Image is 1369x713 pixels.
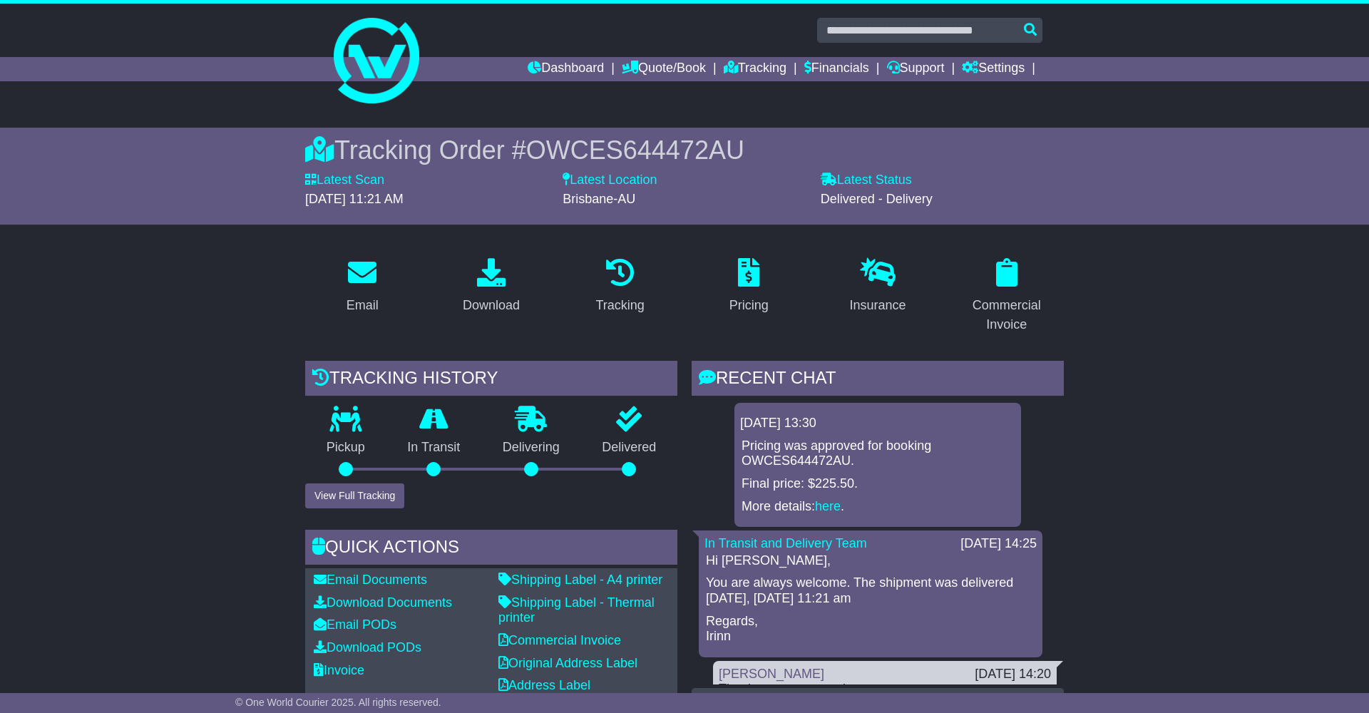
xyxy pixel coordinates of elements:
a: Settings [962,57,1025,81]
div: Tracking history [305,361,677,399]
a: Pricing [720,253,778,320]
label: Latest Status [821,173,912,188]
span: Delivered - Delivery [821,192,933,206]
div: Pricing [729,296,769,315]
a: Download [453,253,529,320]
a: Email Documents [314,573,427,587]
span: OWCES644472AU [526,135,744,165]
a: Insurance [840,253,915,320]
a: Email PODs [314,617,396,632]
button: View Full Tracking [305,483,404,508]
span: [DATE] 11:21 AM [305,192,404,206]
a: Tracking [724,57,786,81]
div: [DATE] 14:25 [960,536,1037,552]
a: Download Documents [314,595,452,610]
a: Dashboard [528,57,604,81]
label: Latest Scan [305,173,384,188]
a: Email [337,253,388,320]
div: Commercial Invoice [958,296,1055,334]
a: Download PODs [314,640,421,655]
a: Commercial Invoice [949,253,1064,339]
p: Delivering [481,440,581,456]
div: Insurance [849,296,906,315]
div: Quick Actions [305,530,677,568]
a: Shipping Label - Thermal printer [498,595,655,625]
a: [PERSON_NAME] [719,667,824,681]
span: © One World Courier 2025. All rights reserved. [235,697,441,708]
div: Email [347,296,379,315]
div: Thank you, great service [719,682,1051,697]
label: Latest Location [563,173,657,188]
div: Download [463,296,520,315]
span: Brisbane-AU [563,192,635,206]
p: Delivered [581,440,678,456]
p: You are always welcome. The shipment was delivered [DATE], [DATE] 11:21 am [706,575,1035,606]
a: Commercial Invoice [498,633,621,647]
a: Address Label [498,678,590,692]
p: More details: . [742,499,1014,515]
a: here [815,499,841,513]
p: Regards, Irinn [706,614,1035,645]
div: [DATE] 14:20 [975,667,1051,682]
p: Final price: $225.50. [742,476,1014,492]
div: Tracking [596,296,645,315]
p: In Transit [386,440,482,456]
a: Financials [804,57,869,81]
div: RECENT CHAT [692,361,1064,399]
p: Hi [PERSON_NAME], [706,553,1035,569]
a: Support [887,57,945,81]
a: Shipping Label - A4 printer [498,573,662,587]
a: Tracking [587,253,654,320]
p: Pickup [305,440,386,456]
a: Quote/Book [622,57,706,81]
a: Invoice [314,663,364,677]
p: Pricing was approved for booking OWCES644472AU. [742,438,1014,469]
div: [DATE] 13:30 [740,416,1015,431]
div: Tracking Order # [305,135,1064,165]
a: In Transit and Delivery Team [704,536,867,550]
a: Original Address Label [498,656,637,670]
